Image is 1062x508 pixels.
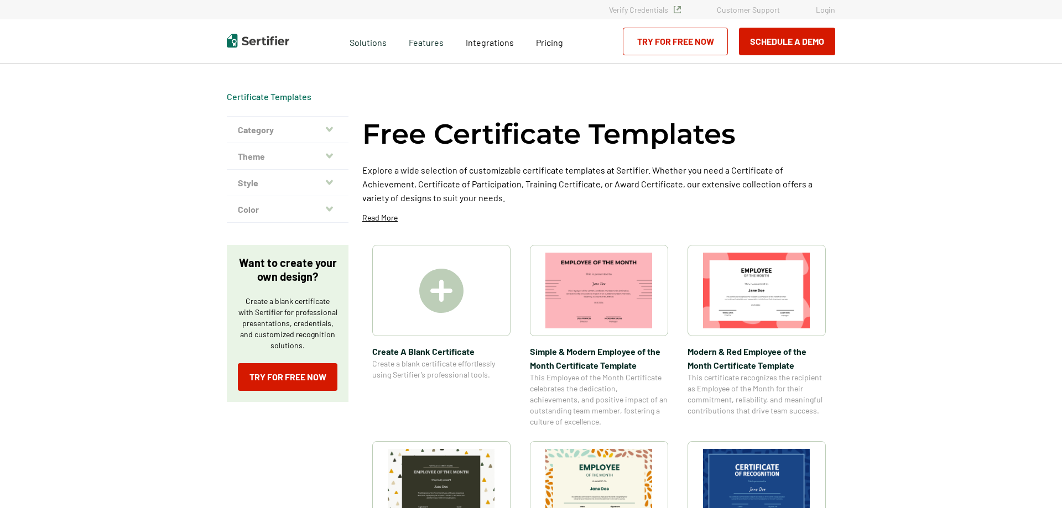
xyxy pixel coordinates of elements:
a: Pricing [536,34,563,48]
span: Features [409,34,444,48]
img: Simple & Modern Employee of the Month Certificate Template [545,253,653,328]
button: Color [227,196,348,223]
span: Pricing [536,37,563,48]
p: Create a blank certificate with Sertifier for professional presentations, credentials, and custom... [238,296,337,351]
span: Create A Blank Certificate [372,344,511,358]
button: Theme [227,143,348,170]
span: This Employee of the Month Certificate celebrates the dedication, achievements, and positive impa... [530,372,668,427]
span: This certificate recognizes the recipient as Employee of the Month for their commitment, reliabil... [688,372,826,416]
a: Login [816,5,835,14]
h1: Free Certificate Templates [362,116,736,152]
a: Verify Credentials [609,5,681,14]
span: Integrations [466,37,514,48]
a: Simple & Modern Employee of the Month Certificate TemplateSimple & Modern Employee of the Month C... [530,245,668,427]
p: Explore a wide selection of customizable certificate templates at Sertifier. Whether you need a C... [362,163,835,205]
p: Want to create your own design? [238,256,337,284]
a: Integrations [466,34,514,48]
a: Customer Support [717,5,780,14]
img: Verified [674,6,681,13]
div: Breadcrumb [227,91,311,102]
button: Style [227,170,348,196]
span: Solutions [350,34,387,48]
img: Modern & Red Employee of the Month Certificate Template [703,253,810,328]
button: Category [227,117,348,143]
a: Modern & Red Employee of the Month Certificate TemplateModern & Red Employee of the Month Certifi... [688,245,826,427]
a: Try for Free Now [238,363,337,391]
img: Create A Blank Certificate [419,269,464,313]
img: Sertifier | Digital Credentialing Platform [227,34,289,48]
p: Read More [362,212,398,223]
span: Simple & Modern Employee of the Month Certificate Template [530,344,668,372]
span: Modern & Red Employee of the Month Certificate Template [688,344,826,372]
a: Certificate Templates [227,91,311,102]
a: Try for Free Now [623,28,728,55]
span: Create a blank certificate effortlessly using Sertifier’s professional tools. [372,358,511,380]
